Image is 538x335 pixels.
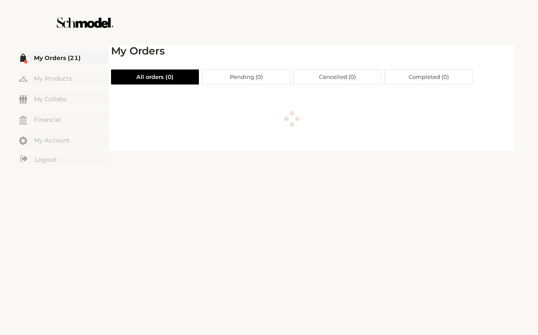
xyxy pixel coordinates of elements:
a: My Orders (21) [19,51,109,64]
span: Cancelled ( 0 ) [319,70,356,84]
a: Logout [19,154,109,165]
h2: My Orders [111,45,473,57]
a: My Products [19,72,109,85]
img: my-hanger.svg [19,75,27,83]
img: my-financial.svg [19,116,27,124]
span: All orders ( 0 ) [136,70,174,84]
img: my-order.svg [19,54,27,62]
img: my-friends.svg [19,95,27,103]
div: Menu [19,51,109,166]
a: My Account [19,134,109,146]
a: Financial [19,113,109,126]
span: Completed ( 0 ) [409,70,449,84]
a: My Collabs [19,93,109,105]
span: Pending ( 0 ) [230,70,263,84]
img: my-account.svg [19,136,27,145]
